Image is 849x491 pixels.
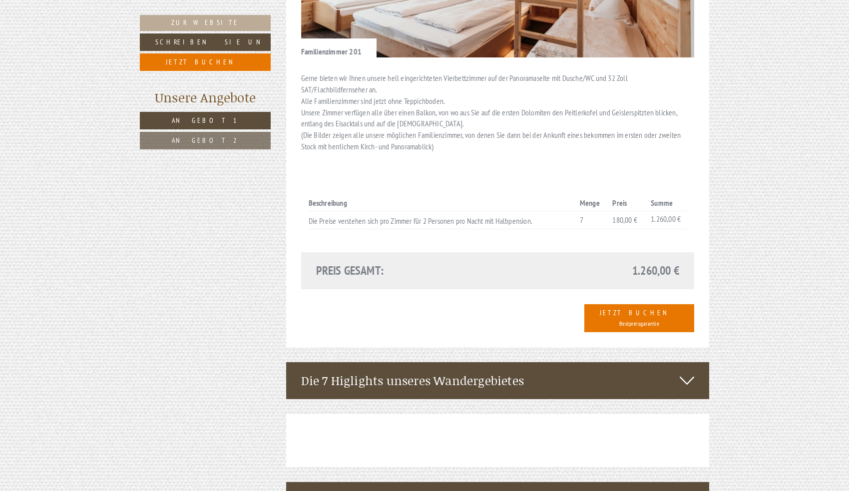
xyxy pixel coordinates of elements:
[172,116,239,125] span: Angebot 1
[309,262,498,279] div: Preis gesamt:
[140,15,271,31] a: Zur Website
[172,136,239,145] span: Angebot 2
[576,195,609,211] th: Menge
[140,33,271,51] a: Schreiben Sie uns
[632,262,679,279] span: 1.260,00 €
[301,38,377,57] div: Familienzimmer 201
[140,88,271,107] div: Unsere Angebote
[286,362,710,399] div: Die 7 Higlights unseres Wandergebietes
[612,215,637,225] span: 180,00 €
[576,211,609,229] td: 7
[647,195,687,211] th: Summe
[309,211,576,229] td: Die Preise verstehen sich pro Zimmer für 2 Personen pro Nacht mit Halbpension.
[608,195,647,211] th: Preis
[309,195,576,211] th: Beschreibung
[301,72,695,152] p: Gerne bieten wir Ihnen unsere hell eingerichteten Vierbettzimmer auf der Panoramaseite mit Dusche...
[140,53,271,71] a: Jetzt buchen
[619,320,660,327] span: Bestpreisgarantie
[584,304,694,332] a: Jetzt BuchenBestpreisgarantie
[647,211,687,229] td: 1.260,00 €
